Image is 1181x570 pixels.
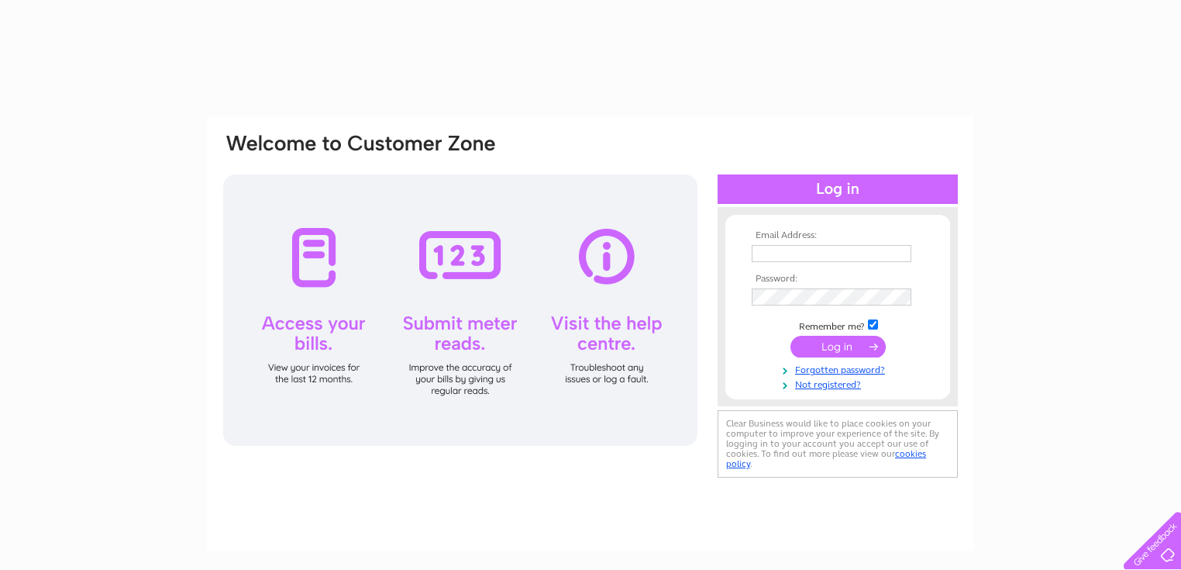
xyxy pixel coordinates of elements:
input: Submit [790,336,886,358]
td: Remember me? [748,317,928,333]
th: Password: [748,274,928,285]
th: Email Address: [748,230,928,241]
a: Not registered? [752,376,928,391]
a: cookies policy [726,448,926,469]
div: Clear Business would like to place cookies on your computer to improve your experience of the sit... [718,410,958,478]
a: Forgotten password? [752,361,928,376]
